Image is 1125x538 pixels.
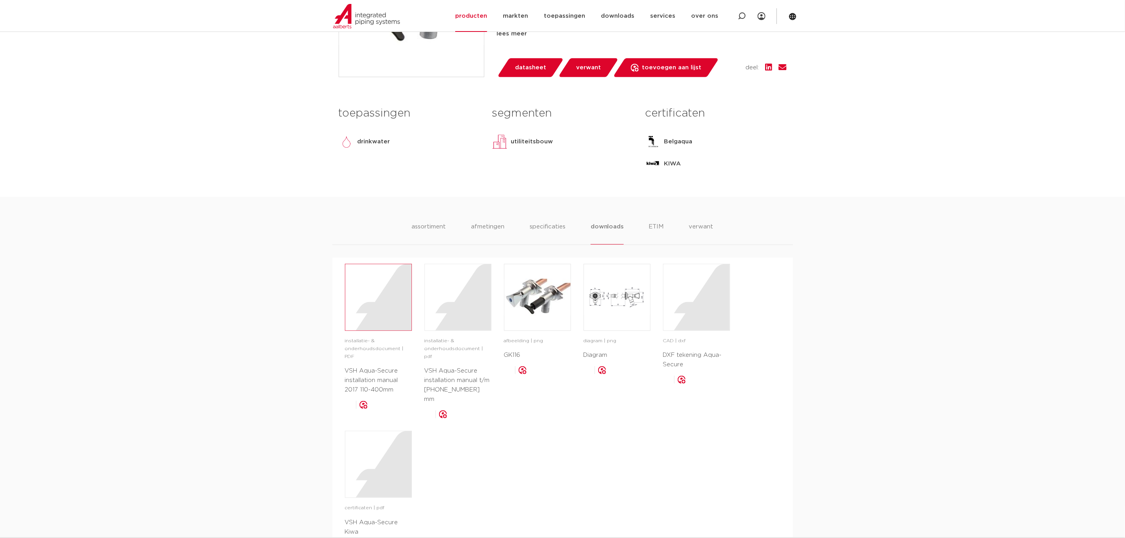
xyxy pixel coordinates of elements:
[504,351,571,360] p: GK116
[576,61,601,74] span: verwant
[584,351,651,360] p: Diagram
[642,61,701,74] span: toevoegen aan lijst
[339,106,480,121] h3: toepassingen
[345,366,412,395] p: VSH Aqua-Secure installation manual 2017 110-400mm
[345,337,412,361] p: installatie- & onderhoudsdocument | PDF
[746,63,759,72] span: deel:
[645,106,786,121] h3: certificaten
[497,29,787,39] div: lees meer
[584,264,650,330] img: image for Diagram
[492,106,633,121] h3: segmenten
[345,518,412,537] p: VSH Aqua-Secure Kiwa
[530,222,565,245] li: specificaties
[492,134,508,150] img: utiliteitsbouw
[664,137,692,147] p: Belgaqua
[558,58,619,77] a: verwant
[664,159,681,169] p: KIWA
[511,137,553,147] p: utiliteitsbouw
[424,337,491,361] p: installatie- & onderhoudsdocument | pdf
[424,366,491,404] p: VSH Aqua-Secure installation manual t/m [PHONE_NUMBER] mm
[471,222,504,245] li: afmetingen
[504,264,571,331] a: image for GK116
[663,337,730,345] p: CAD | dxf
[584,337,651,345] p: diagram | png
[645,156,661,172] img: KIWA
[358,137,390,147] p: drinkwater
[504,264,571,330] img: image for GK116
[689,222,714,245] li: verwant
[515,61,546,74] span: datasheet
[411,222,446,245] li: assortiment
[591,222,623,245] li: downloads
[504,337,571,345] p: afbeelding | png
[649,222,664,245] li: ETIM
[497,58,564,77] a: datasheet
[663,351,730,369] p: DXF tekening Aqua-Secure
[584,264,651,331] a: image for Diagram
[345,504,412,512] p: certificaten | pdf
[339,134,354,150] img: drinkwater
[645,134,661,150] img: Belgaqua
